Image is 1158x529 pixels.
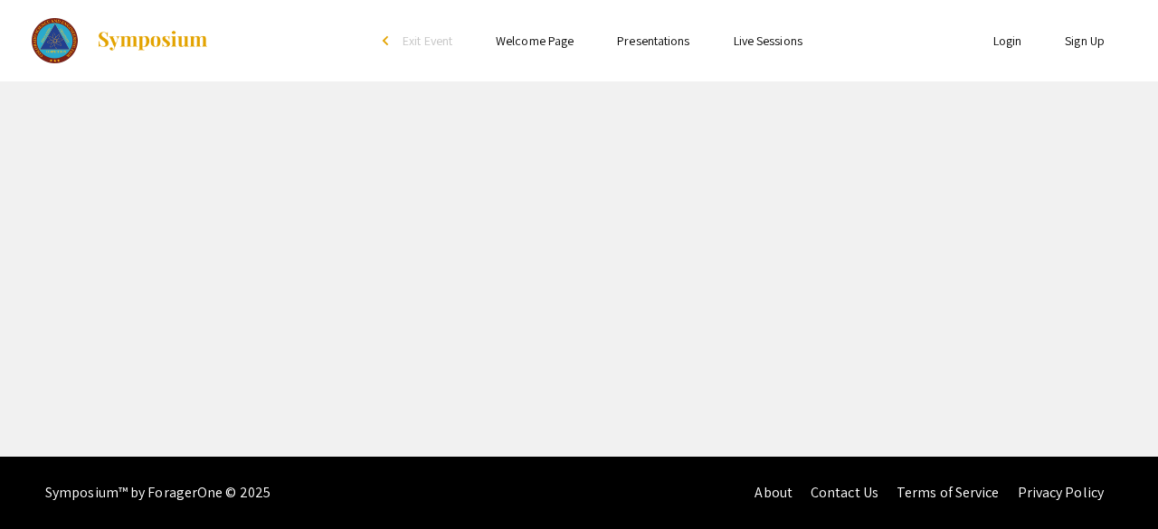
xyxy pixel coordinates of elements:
span: Exit Event [403,33,452,49]
a: Terms of Service [897,483,1000,502]
a: Live Sessions [734,33,802,49]
a: Presentations [617,33,689,49]
a: Login [993,33,1022,49]
div: Symposium™ by ForagerOne © 2025 [45,457,271,529]
a: Privacy Policy [1018,483,1104,502]
a: Welcome Page [496,33,574,49]
img: Symposium by ForagerOne [96,30,209,52]
a: About [755,483,793,502]
div: arrow_back_ios [383,35,394,46]
img: The 2023 Colorado Science & Engineering Fair [32,18,78,63]
a: Sign Up [1065,33,1105,49]
a: Contact Us [811,483,878,502]
a: The 2023 Colorado Science & Engineering Fair [32,18,209,63]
